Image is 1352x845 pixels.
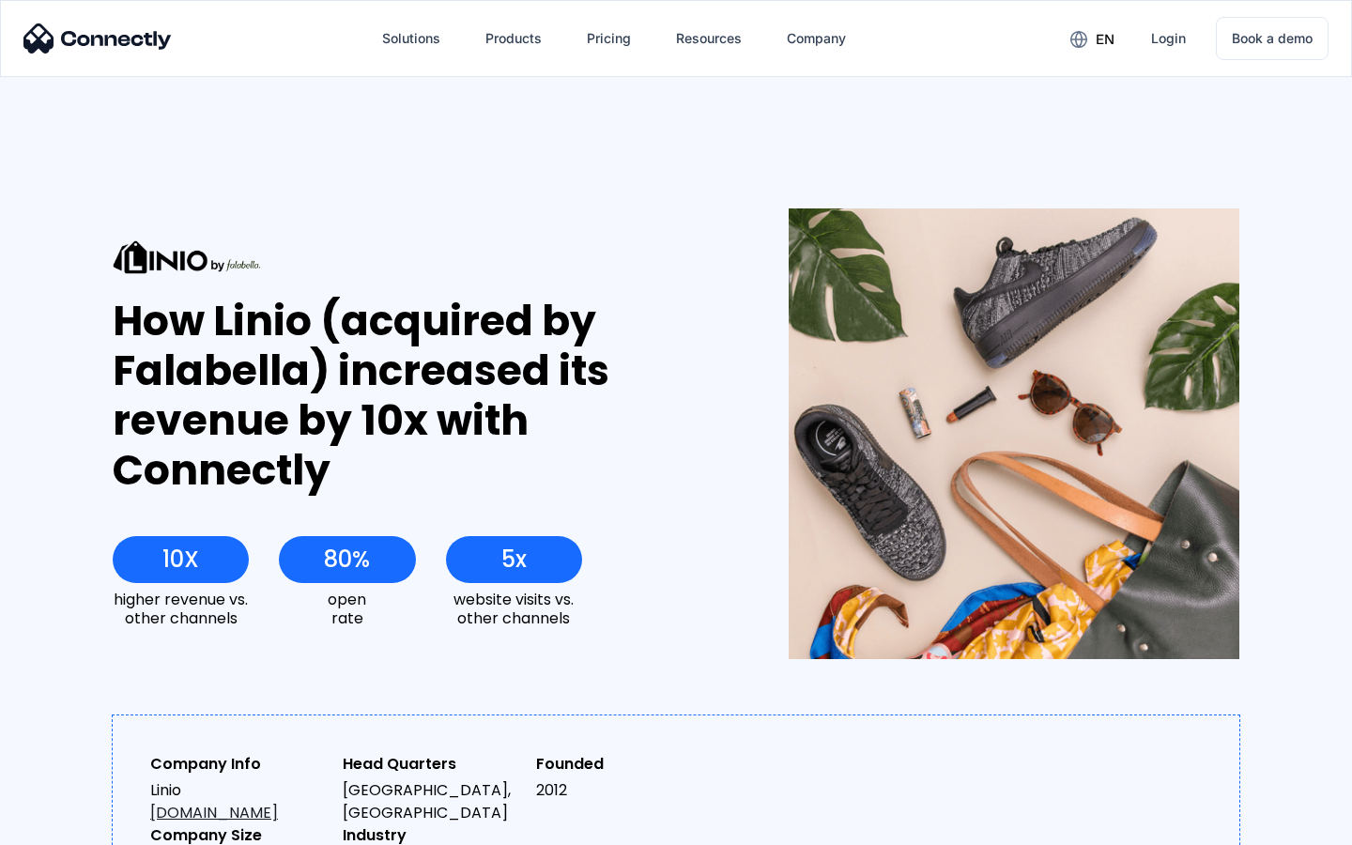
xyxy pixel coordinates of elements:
a: Login [1136,16,1201,61]
div: website visits vs. other channels [446,591,582,626]
div: Company [787,25,846,52]
div: Company Info [150,753,328,776]
div: Login [1151,25,1186,52]
a: Book a demo [1216,17,1329,60]
div: Resources [676,25,742,52]
div: Pricing [587,25,631,52]
div: Solutions [382,25,440,52]
div: en [1096,26,1114,53]
img: Connectly Logo [23,23,172,54]
div: 10X [162,546,199,573]
div: Head Quarters [343,753,520,776]
div: 5x [501,546,527,573]
div: 2012 [536,779,714,802]
a: Pricing [572,16,646,61]
div: higher revenue vs. other channels [113,591,249,626]
div: Products [485,25,542,52]
div: Linio [150,779,328,824]
a: [DOMAIN_NAME] [150,802,278,823]
div: open rate [279,591,415,626]
div: How Linio (acquired by Falabella) increased its revenue by 10x with Connectly [113,297,720,495]
div: [GEOGRAPHIC_DATA], [GEOGRAPHIC_DATA] [343,779,520,824]
div: Founded [536,753,714,776]
div: 80% [324,546,370,573]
